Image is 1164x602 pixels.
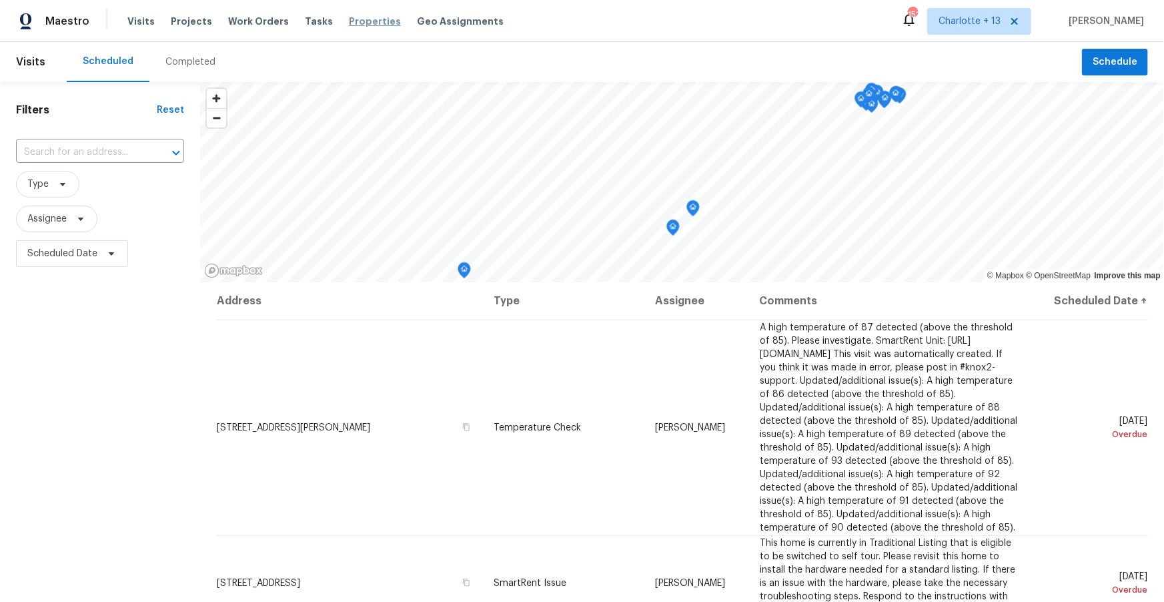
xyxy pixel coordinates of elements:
[349,15,401,28] span: Properties
[27,212,67,226] span: Assignee
[939,15,1001,28] span: Charlotte + 13
[862,87,876,107] div: Map marker
[228,15,289,28] span: Work Orders
[207,89,226,108] button: Zoom in
[217,423,370,432] span: [STREET_ADDRESS][PERSON_NAME]
[207,108,226,127] button: Zoom out
[483,282,644,320] th: Type
[204,263,263,278] a: Mapbox homepage
[171,15,212,28] span: Projects
[1039,428,1147,441] div: Overdue
[644,282,749,320] th: Assignee
[417,15,504,28] span: Geo Assignments
[494,423,581,432] span: Temperature Check
[127,15,155,28] span: Visits
[1029,282,1148,320] th: Scheduled Date ↑
[987,271,1024,280] a: Mapbox
[908,8,917,21] div: 152
[200,82,1164,282] canvas: Map
[760,323,1017,533] span: A high temperature of 87 detected (above the threshold of 85). Please investigate. SmartRent Unit...
[460,421,472,433] button: Copy Address
[16,47,45,77] span: Visits
[16,103,157,117] h1: Filters
[865,83,879,103] div: Map marker
[1039,583,1147,597] div: Overdue
[1026,271,1091,280] a: OpenStreetMap
[167,143,185,162] button: Open
[494,579,566,588] span: SmartRent Issue
[458,262,471,283] div: Map marker
[16,142,147,163] input: Search for an address...
[27,178,49,191] span: Type
[879,91,892,111] div: Map marker
[207,109,226,127] span: Zoom out
[1063,15,1144,28] span: [PERSON_NAME]
[165,55,215,69] div: Completed
[655,579,725,588] span: [PERSON_NAME]
[1039,416,1147,441] span: [DATE]
[27,247,97,260] span: Scheduled Date
[1082,49,1148,76] button: Schedule
[305,17,333,26] span: Tasks
[1095,271,1161,280] a: Improve this map
[1039,572,1147,597] span: [DATE]
[686,200,700,221] div: Map marker
[45,15,89,28] span: Maestro
[157,103,184,117] div: Reset
[655,423,725,432] span: [PERSON_NAME]
[1093,54,1137,71] span: Schedule
[460,577,472,589] button: Copy Address
[217,579,300,588] span: [STREET_ADDRESS]
[666,220,680,240] div: Map marker
[749,282,1029,320] th: Comments
[83,55,133,68] div: Scheduled
[854,91,868,112] div: Map marker
[889,86,903,107] div: Map marker
[216,282,483,320] th: Address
